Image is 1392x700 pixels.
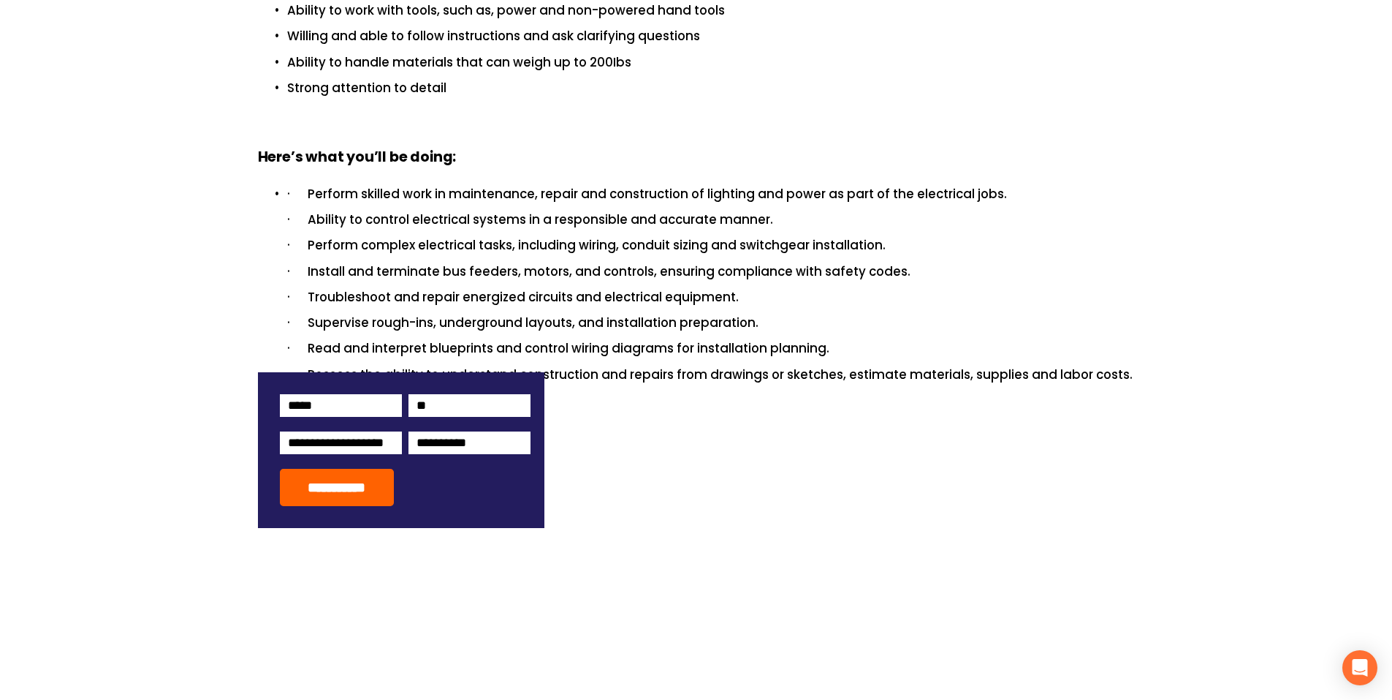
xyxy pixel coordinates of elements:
[287,287,1135,307] p: · Troubleshoot and repair energized circuits and electrical equipment.
[287,53,1135,72] p: Ability to handle materials that can weigh up to 200Ibs
[287,262,1135,282] p: · Install and terminate bus feeders, motors, and controls, ensuring compliance with safety codes.
[1342,650,1377,685] div: Open Intercom Messenger
[258,147,457,167] strong: Here’s what you’ll be doing:
[287,26,1135,46] p: Willing and able to follow instructions and ask clarifying questions
[287,365,1135,385] p: · Possess the ability to understand construction and repairs from drawings or sketches, estimate ...
[287,78,1135,98] p: Strong attention to detail
[287,313,1135,333] p: · Supervise rough-ins, underground layouts, and installation preparation.
[287,1,1135,20] p: Ability to work with tools, such as, power and non-powered hand tools
[287,236,1135,255] p: · Perform complex electrical tasks, including wiring, conduit sizing and switchgear installation.
[287,184,1135,204] p: · Perform skilled work in maintenance, repair and construction of lighting and power as part of t...
[287,339,1135,358] p: · Read and interpret blueprints and control wiring diagrams for installation planning.
[287,210,1135,230] p: · Ability to control electrical systems in a responsible and accurate manner.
